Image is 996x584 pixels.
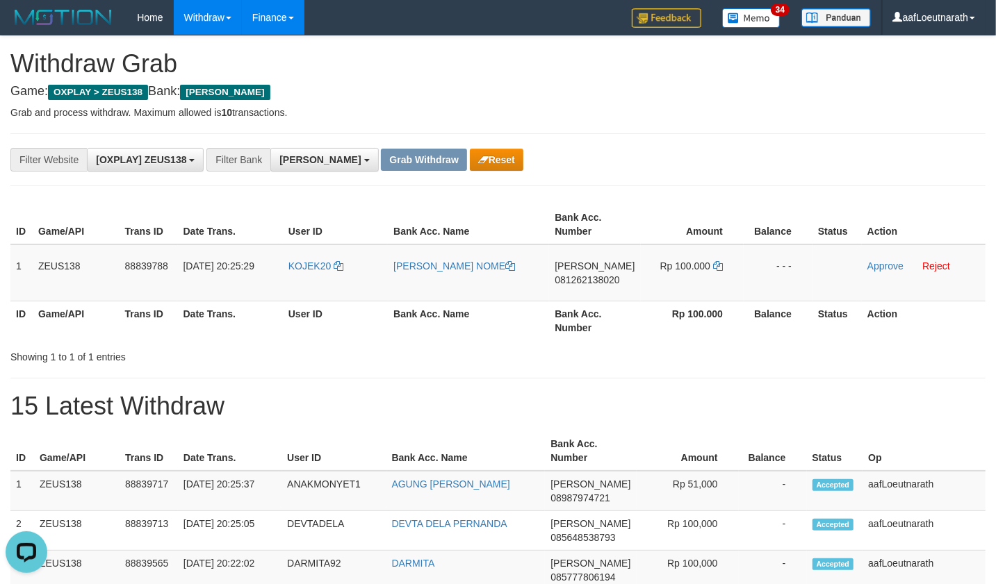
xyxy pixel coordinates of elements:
[386,431,546,471] th: Bank Acc. Name
[33,205,120,244] th: Game/API
[120,301,178,340] th: Trans ID
[739,431,807,471] th: Balance
[637,511,739,551] td: Rp 100,000
[120,471,178,511] td: 88839717
[10,205,33,244] th: ID
[178,511,281,551] td: [DATE] 20:25:05
[180,85,270,100] span: [PERSON_NAME]
[550,478,630,490] span: [PERSON_NAME]
[392,558,435,569] a: DARMITA
[279,154,361,165] span: [PERSON_NAME]
[33,301,120,340] th: Game/API
[739,511,807,551] td: -
[641,205,744,244] th: Amount
[10,50,986,78] h1: Withdraw Grab
[862,205,986,244] th: Action
[281,511,386,551] td: DEVTADELA
[6,6,47,47] button: Open LiveChat chat widget
[549,301,640,340] th: Bank Acc. Number
[178,301,283,340] th: Date Trans.
[641,301,744,340] th: Rp 100.000
[863,511,986,551] td: aafLoeutnarath
[10,244,33,301] td: 1
[120,205,178,244] th: Trans ID
[863,431,986,471] th: Op
[637,431,739,471] th: Amount
[393,260,515,272] a: [PERSON_NAME] NOME
[10,301,33,340] th: ID
[392,518,507,529] a: DEVTA DELA PERNANDA
[388,205,549,244] th: Bank Acc. Name
[283,301,388,340] th: User ID
[922,260,950,272] a: Reject
[713,260,723,272] a: Copy 100000 to clipboard
[550,532,615,543] span: Copy 085648538793 to clipboard
[813,519,854,531] span: Accepted
[270,148,378,172] button: [PERSON_NAME]
[281,431,386,471] th: User ID
[771,3,790,16] span: 34
[221,107,232,118] strong: 10
[807,431,863,471] th: Status
[10,344,405,364] div: Showing 1 to 1 of 1 entries
[744,301,813,340] th: Balance
[550,518,630,529] span: [PERSON_NAME]
[281,471,386,511] td: ANAKMONYET1
[550,492,610,503] span: Copy 08987974721 to clipboard
[550,558,630,569] span: [PERSON_NAME]
[33,244,120,301] td: ZEUS138
[867,260,904,272] a: Approve
[813,301,862,340] th: Status
[178,205,283,244] th: Date Trans.
[178,431,281,471] th: Date Trans.
[10,85,986,99] h4: Game: Bank:
[813,479,854,491] span: Accepted
[125,260,168,272] span: 88839788
[550,572,615,583] span: Copy 085777806194 to clipboard
[722,8,781,28] img: Button%20Memo.svg
[10,148,87,172] div: Filter Website
[392,478,510,490] a: AGUNG [PERSON_NAME]
[288,260,343,272] a: KOJEK20
[10,106,986,119] p: Grab and process withdraw. Maximum allowed is transactions.
[10,431,34,471] th: ID
[283,205,388,244] th: User ID
[555,274,619,285] span: Copy 081262138020 to clipboard
[10,471,34,511] td: 1
[10,511,34,551] td: 2
[470,149,523,171] button: Reset
[863,471,986,511] td: aafLoeutnarath
[10,7,116,28] img: MOTION_logo.png
[744,244,813,301] td: - - -
[96,154,186,165] span: [OXPLAY] ZEUS138
[120,431,178,471] th: Trans ID
[813,558,854,570] span: Accepted
[862,301,986,340] th: Action
[388,301,549,340] th: Bank Acc. Name
[178,471,281,511] td: [DATE] 20:25:37
[545,431,636,471] th: Bank Acc. Number
[34,471,120,511] td: ZEUS138
[549,205,640,244] th: Bank Acc. Number
[34,511,120,551] td: ZEUS138
[813,205,862,244] th: Status
[739,471,807,511] td: -
[183,260,254,272] span: [DATE] 20:25:29
[87,148,204,172] button: [OXPLAY] ZEUS138
[632,8,701,28] img: Feedback.jpg
[120,511,178,551] td: 88839713
[206,148,270,172] div: Filter Bank
[744,205,813,244] th: Balance
[34,431,120,471] th: Game/API
[555,260,635,272] span: [PERSON_NAME]
[288,260,331,272] span: KOJEK20
[381,149,466,171] button: Grab Withdraw
[637,471,739,511] td: Rp 51,000
[10,392,986,420] h1: 15 Latest Withdraw
[48,85,148,100] span: OXPLAY > ZEUS138
[801,8,871,27] img: panduan.png
[660,260,710,272] span: Rp 100.000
